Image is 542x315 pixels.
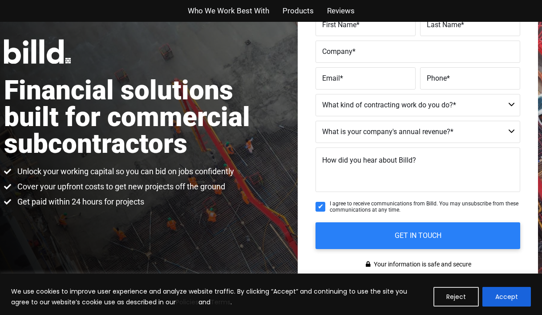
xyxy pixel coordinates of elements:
a: Products [283,4,314,17]
span: Get paid within 24 hours for projects [15,196,144,207]
a: Terms [210,298,231,307]
span: Last Name [427,20,461,29]
a: Reviews [327,4,355,17]
span: Your information is safe and secure [372,258,471,271]
h1: Financial solutions built for commercial subcontractors [4,77,271,157]
span: Phone [427,74,447,82]
input: I agree to receive communications from Billd. You may unsubscribe from these communications at an... [315,202,325,212]
input: GET IN TOUCH [315,222,520,249]
button: Reject [433,287,479,307]
span: First Name [322,20,356,29]
span: Cover your upfront costs to get new projects off the ground [15,181,225,192]
span: I agree to receive communications from Billd. You may unsubscribe from these communications at an... [330,200,520,213]
span: Company [322,47,352,55]
span: Unlock your working capital so you can bid on jobs confidently [15,166,234,177]
span: Email [322,74,340,82]
p: We use cookies to improve user experience and analyze website traffic. By clicking “Accept” and c... [11,286,427,307]
span: How did you hear about Billd? [322,156,416,164]
button: Accept [482,287,531,307]
a: Who We Work Best With [188,4,269,17]
a: Policies [176,298,198,307]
